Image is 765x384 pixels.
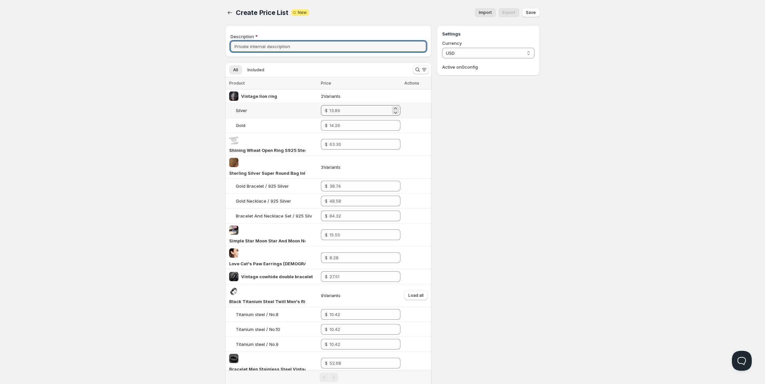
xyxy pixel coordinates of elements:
[325,108,328,113] span: $
[330,271,390,282] input: 27.51
[330,181,390,191] input: 38.74
[247,67,264,73] span: Included
[236,108,247,113] span: Silver
[229,298,305,305] div: Black Titanium Steel Twill Men's Ring
[241,273,313,280] div: Vintage cowhide double bracelet
[330,324,390,335] input: 10.42
[241,274,313,279] span: Vintage cowhide double bracelet
[229,366,305,372] div: Bracelet Men Stainless Steel Vintage Black Wolf Head Cuban Chain Hand Wristband Male Fashion Jewe...
[236,107,247,114] div: Silver
[321,81,331,86] span: Price
[236,198,291,204] span: Gold Necklace / 925 Silver
[236,198,291,204] div: Gold Necklace / 925 Silver
[236,312,279,317] span: Titanium steel / No.8
[526,10,536,15] span: Save
[325,213,328,219] span: $
[442,40,462,46] span: Currency
[325,255,328,260] span: $
[442,64,535,70] p: Active on 0 config
[229,81,245,86] span: Product
[330,252,390,263] input: 8.28
[236,213,316,219] span: Bracelet And Necklace Set / 925 Silver
[325,312,328,317] span: $
[330,309,390,320] input: 10.42
[229,260,305,267] div: Love Cat's Paw Earrings Female Dripping Cute
[229,147,305,154] div: Shining Wheat Open Ring S925 Sterling Silver
[229,237,305,244] div: Simple Star Moon Star And Moon Necklace
[229,261,363,266] span: Love Cat's Paw Earrings [DEMOGRAPHIC_DATA] Dripping Cute
[325,360,328,366] span: $
[330,229,390,240] input: 15.55
[325,123,328,128] span: $
[236,183,289,189] div: Gold Bracelet / 925 Silver
[236,123,245,128] span: Gold
[236,183,289,189] span: Gold Bracelet / 925 Silver
[413,65,429,74] button: Search and filter results
[325,342,328,347] span: $
[225,370,432,384] nav: Pagination
[475,8,496,17] button: Import
[522,8,540,17] button: Save
[330,196,390,206] input: 48.58
[229,148,329,153] span: Shining Wheat Open Ring S925 Sterling Silver
[236,342,279,347] span: Titanium steel / No.9
[325,274,328,279] span: $
[236,122,245,129] div: Gold
[330,120,390,131] input: 14.26
[330,358,390,368] input: 52.68
[404,81,419,86] span: Actions
[404,291,428,300] button: Load all
[330,211,390,221] input: 84.32
[298,10,307,15] span: New
[479,10,492,15] span: Import
[325,183,328,189] span: $
[319,156,402,179] td: 3 Variants
[230,41,426,52] input: Private internal description
[229,366,562,372] span: Bracelet Men Stainless Steel Vintage Black Wolf Head Cuban Chain Hand Wristband [DEMOGRAPHIC_DATA...
[229,170,369,176] span: Sterling Silver Super Round Bag Inlaid Zircon Bracelet Necklace
[325,142,328,147] span: $
[236,9,288,17] span: Create Price List
[233,67,238,73] span: All
[319,284,402,307] td: 9 Variants
[236,327,280,332] span: Titanium steel / No.10
[442,31,535,37] h3: Settings
[325,327,328,332] span: $
[236,341,279,348] div: Titanium steel / No.9
[325,198,328,204] span: $
[236,213,312,219] div: Bracelet And Necklace Set / 925 Silver
[330,139,390,150] input: 63.30
[330,339,390,350] input: 10.42
[229,170,305,176] div: Sterling Silver Super Round Bag Inlaid Zircon Bracelet Necklace
[229,238,322,243] span: Simple Star Moon Star And Moon Necklace
[732,351,752,371] iframe: Help Scout Beacon - Open
[325,232,328,237] span: $
[408,293,424,298] span: Load all
[330,105,390,116] input: 13.89
[241,94,277,99] span: Vintage lion ring
[319,90,402,103] td: 2 Variants
[229,299,311,304] span: Black Titanium Steel Twill Men's Ring
[230,34,254,39] span: Description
